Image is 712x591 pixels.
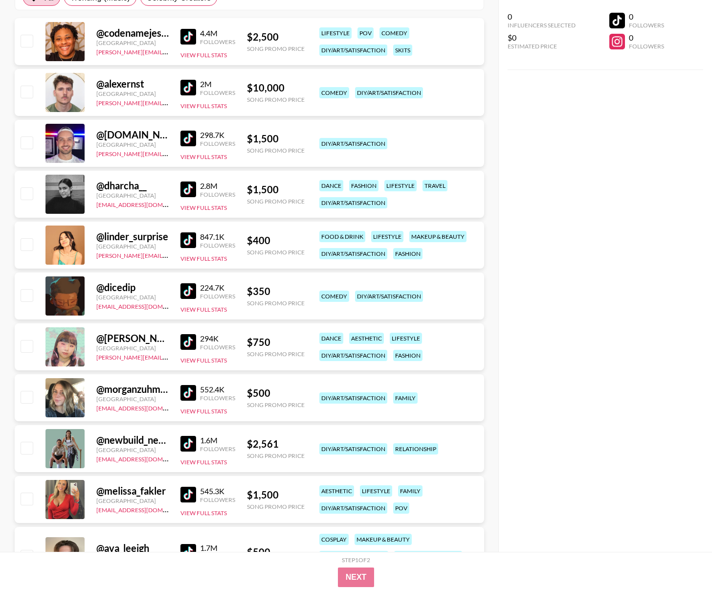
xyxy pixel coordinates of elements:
div: makeup & beauty [355,534,412,545]
div: Followers [200,293,235,300]
div: pov [393,502,409,514]
div: diy/art/satisfaction [355,291,423,302]
div: [GEOGRAPHIC_DATA] [96,395,169,403]
img: TikTok [180,334,196,350]
div: Song Promo Price [247,503,305,510]
button: View Full Stats [180,306,227,313]
div: 0 [629,33,664,43]
div: lifestyle [319,27,352,39]
div: fashion [349,180,378,191]
div: Followers [200,496,235,503]
div: Followers [200,343,235,351]
button: View Full Stats [180,357,227,364]
div: Song Promo Price [247,401,305,409]
div: dance [319,180,343,191]
div: $ 500 [247,546,305,558]
div: [GEOGRAPHIC_DATA] [96,141,169,148]
img: TikTok [180,182,196,197]
img: TikTok [180,283,196,299]
div: comedy [319,87,349,98]
iframe: Drift Widget Chat Controller [663,542,700,579]
button: Next [338,568,375,587]
a: [EMAIL_ADDRESS][DOMAIN_NAME] [96,301,195,310]
div: $ 350 [247,285,305,297]
div: Followers [200,242,235,249]
button: View Full Stats [180,153,227,160]
div: Followers [200,140,235,147]
div: @ dicedip [96,281,169,294]
div: diy/art/satisfaction [319,45,387,56]
button: View Full Stats [180,51,227,59]
div: [GEOGRAPHIC_DATA] [96,446,169,454]
button: View Full Stats [180,408,227,415]
div: $ 500 [247,387,305,399]
div: comedy [379,27,409,39]
div: dance [319,333,343,344]
div: diy/art/satisfaction [319,502,387,514]
div: $0 [508,33,576,43]
div: 298.7K [200,130,235,140]
div: 1.7M [200,543,235,553]
div: diy/art/satisfaction [319,248,387,259]
img: TikTok [180,232,196,248]
div: Followers [629,22,664,29]
a: [PERSON_NAME][EMAIL_ADDRESS][DOMAIN_NAME] [96,97,241,107]
div: Song Promo Price [247,147,305,154]
div: @ linder_surprise [96,230,169,243]
div: [DEMOGRAPHIC_DATA] [319,551,388,562]
div: @ [DOMAIN_NAME] [96,129,169,141]
div: @ codenamejesse [96,27,169,39]
div: @ alexernst [96,78,169,90]
div: lifestyle [384,180,417,191]
div: @ newbuild_newlyweds [96,434,169,446]
div: relationship [393,443,438,455]
div: cosplay [319,534,349,545]
div: @ [PERSON_NAME].t.ful [96,332,169,344]
div: family [398,485,423,497]
div: Song Promo Price [247,198,305,205]
div: 1.6M [200,435,235,445]
div: [GEOGRAPHIC_DATA] [96,192,169,199]
a: [PERSON_NAME][EMAIL_ADDRESS][DOMAIN_NAME] [96,46,241,56]
div: Step 1 of 2 [342,556,370,564]
div: food & drink [319,231,365,242]
div: Song Promo Price [247,45,305,52]
div: pov [357,27,374,39]
div: Song Promo Price [247,350,305,358]
div: Song Promo Price [247,452,305,459]
div: @ morganzuhmakes [96,383,169,395]
div: Estimated Price [508,43,576,50]
div: $ 2,500 [247,31,305,43]
div: travel [423,180,447,191]
div: $ 1,500 [247,183,305,196]
div: 4.4M [200,28,235,38]
div: 294K [200,334,235,343]
img: TikTok [180,80,196,95]
div: diy/art/satisfaction [394,551,462,562]
div: Followers [200,38,235,45]
div: [GEOGRAPHIC_DATA] [96,344,169,352]
a: [PERSON_NAME][EMAIL_ADDRESS][DOMAIN_NAME] [96,250,241,259]
div: diy/art/satisfaction [319,350,387,361]
img: TikTok [180,544,196,560]
button: View Full Stats [180,102,227,110]
div: 847.1K [200,232,235,242]
div: family [393,392,418,404]
div: Followers [200,445,235,453]
div: 2M [200,79,235,89]
div: makeup & beauty [409,231,467,242]
a: [EMAIL_ADDRESS][DOMAIN_NAME] [96,504,195,514]
div: [GEOGRAPHIC_DATA] [96,243,169,250]
div: diy/art/satisfaction [319,392,387,404]
div: Followers [629,43,664,50]
div: diy/art/satisfaction [319,443,387,455]
div: Song Promo Price [247,96,305,103]
a: [PERSON_NAME][EMAIL_ADDRESS][PERSON_NAME][DOMAIN_NAME] [96,352,288,361]
div: @ melissa_fakler [96,485,169,497]
div: 0 [629,12,664,22]
div: diy/art/satisfaction [355,87,423,98]
div: [GEOGRAPHIC_DATA] [96,39,169,46]
div: comedy [319,291,349,302]
div: Followers [200,191,235,198]
div: @ ava_leeigh [96,542,169,554]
